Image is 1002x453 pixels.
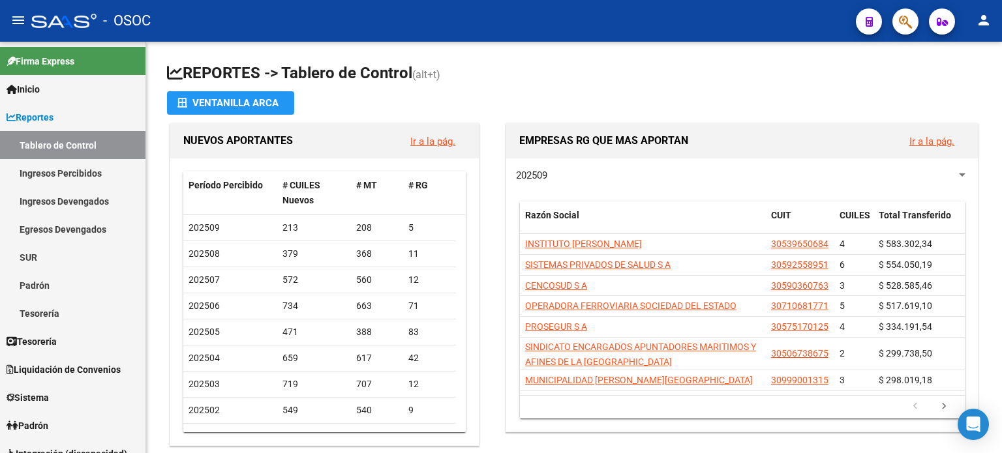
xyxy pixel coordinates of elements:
[525,342,756,367] span: SINDICATO ENCARGADOS APUNTADORES MARITIMOS Y AFINES DE LA [GEOGRAPHIC_DATA]
[525,210,579,220] span: Razón Social
[408,272,450,287] div: 12
[403,171,455,214] datatable-header-cell: # RG
[282,246,346,261] div: 379
[525,375,753,385] span: MUNICIPALIDAD [PERSON_NAME][GEOGRAPHIC_DATA]
[7,110,53,124] span: Reportes
[879,239,932,249] span: $ 583.302,34
[167,63,981,85] h1: REPORTES -> Tablero de Control
[840,321,845,332] span: 4
[408,429,450,444] div: 16
[356,351,398,366] div: 617
[840,239,845,249] span: 4
[7,82,40,96] span: Inicio
[282,403,346,418] div: 549
[7,54,74,68] span: Firma Express
[771,280,828,291] span: 30590360763
[909,136,954,147] a: Ir a la pág.
[899,129,965,153] button: Ir a la pág.
[771,375,828,385] span: 30999001315
[520,201,766,244] datatable-header-cell: Razón Social
[189,327,220,337] span: 202505
[412,68,440,81] span: (alt+t)
[766,201,834,244] datatable-header-cell: CUIT
[873,201,965,244] datatable-header-cell: Total Transferido
[408,246,450,261] div: 11
[282,351,346,366] div: 659
[408,220,450,235] div: 5
[351,171,403,214] datatable-header-cell: # MT
[408,351,450,366] div: 42
[840,375,845,385] span: 3
[10,12,26,28] mat-icon: menu
[189,431,220,441] span: 202501
[356,180,377,190] span: # MT
[525,321,587,332] span: PROSEGUR S A
[879,259,932,270] span: $ 554.050,19
[7,390,49,405] span: Sistema
[879,280,932,291] span: $ 528.585,46
[356,272,398,287] div: 560
[356,299,398,314] div: 663
[840,210,870,220] span: CUILES
[525,239,642,249] span: INSTITUTO [PERSON_NAME]
[771,300,828,311] span: 30710681771
[189,180,263,190] span: Período Percibido
[189,222,220,233] span: 202509
[177,91,284,115] div: Ventanilla ARCA
[7,334,57,349] span: Tesorería
[408,299,450,314] div: 71
[976,12,992,28] mat-icon: person
[525,259,671,270] span: SISTEMAS PRIVADOS DE SALUD S A
[408,377,450,392] div: 12
[103,7,151,35] span: - OSOC
[840,280,845,291] span: 3
[356,220,398,235] div: 208
[277,171,352,214] datatable-header-cell: # CUILES Nuevos
[356,429,398,444] div: 416
[519,134,688,147] span: EMPRESAS RG QUE MAS APORTAN
[356,246,398,261] div: 368
[189,274,220,285] span: 202507
[282,272,346,287] div: 572
[167,91,294,115] button: Ventanilla ARCA
[840,300,845,311] span: 5
[356,403,398,418] div: 540
[840,259,845,270] span: 6
[183,171,277,214] datatable-header-cell: Período Percibido
[879,300,932,311] span: $ 517.619,10
[356,377,398,392] div: 707
[408,325,450,340] div: 83
[879,210,951,220] span: Total Transferido
[410,136,455,147] a: Ir a la pág.
[932,400,956,414] a: go to next page
[879,348,932,358] span: $ 299.738,50
[282,299,346,314] div: 734
[282,180,320,205] span: # CUILES Nuevos
[7,418,48,433] span: Padrón
[958,409,989,440] div: Open Intercom Messenger
[771,259,828,270] span: 30592558951
[516,169,547,181] span: 202509
[282,429,346,444] div: 432
[879,321,932,332] span: $ 334.191,54
[7,362,121,377] span: Liquidación de Convenios
[771,321,828,332] span: 30575170125
[189,353,220,363] span: 202504
[189,248,220,259] span: 202508
[356,325,398,340] div: 388
[282,377,346,392] div: 719
[189,379,220,389] span: 202503
[400,129,466,153] button: Ir a la pág.
[879,375,932,385] span: $ 298.019,18
[525,300,736,311] span: OPERADORA FERROVIARIA SOCIEDAD DEL ESTADO
[408,403,450,418] div: 9
[771,348,828,358] span: 30506738675
[903,400,928,414] a: go to previous page
[771,239,828,249] span: 30539650684
[189,405,220,415] span: 202502
[771,210,791,220] span: CUIT
[408,180,428,190] span: # RG
[189,300,220,311] span: 202506
[282,325,346,340] div: 471
[282,220,346,235] div: 213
